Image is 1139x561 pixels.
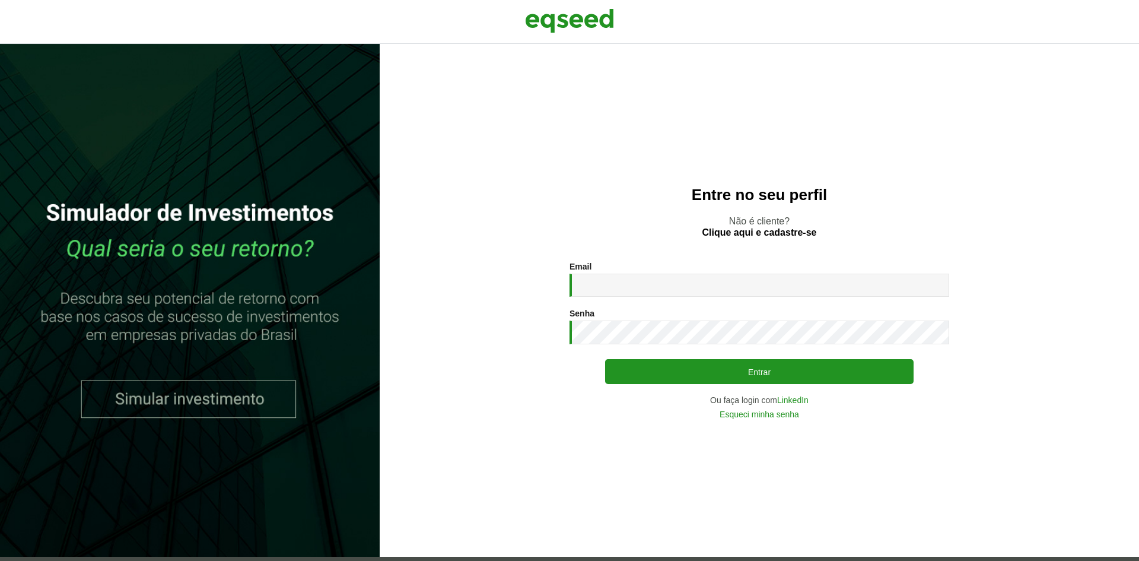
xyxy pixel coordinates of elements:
[702,228,817,237] a: Clique aqui e cadastre-se
[777,396,809,404] a: LinkedIn
[569,396,949,404] div: Ou faça login com
[525,6,614,36] img: EqSeed Logo
[605,359,914,384] button: Entrar
[403,186,1115,204] h2: Entre no seu perfil
[569,309,594,318] label: Senha
[569,262,591,271] label: Email
[403,215,1115,238] p: Não é cliente?
[720,410,799,419] a: Esqueci minha senha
